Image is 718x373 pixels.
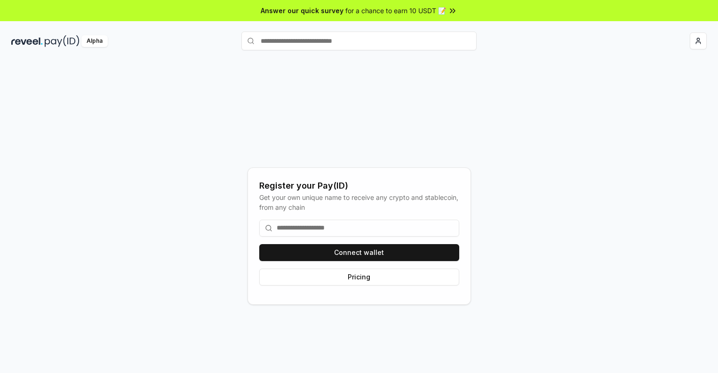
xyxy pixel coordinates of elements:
button: Pricing [259,269,459,286]
img: pay_id [45,35,80,47]
span: for a chance to earn 10 USDT 📝 [345,6,446,16]
div: Get your own unique name to receive any crypto and stablecoin, from any chain [259,192,459,212]
button: Connect wallet [259,244,459,261]
img: reveel_dark [11,35,43,47]
span: Answer our quick survey [261,6,343,16]
div: Alpha [81,35,108,47]
div: Register your Pay(ID) [259,179,459,192]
